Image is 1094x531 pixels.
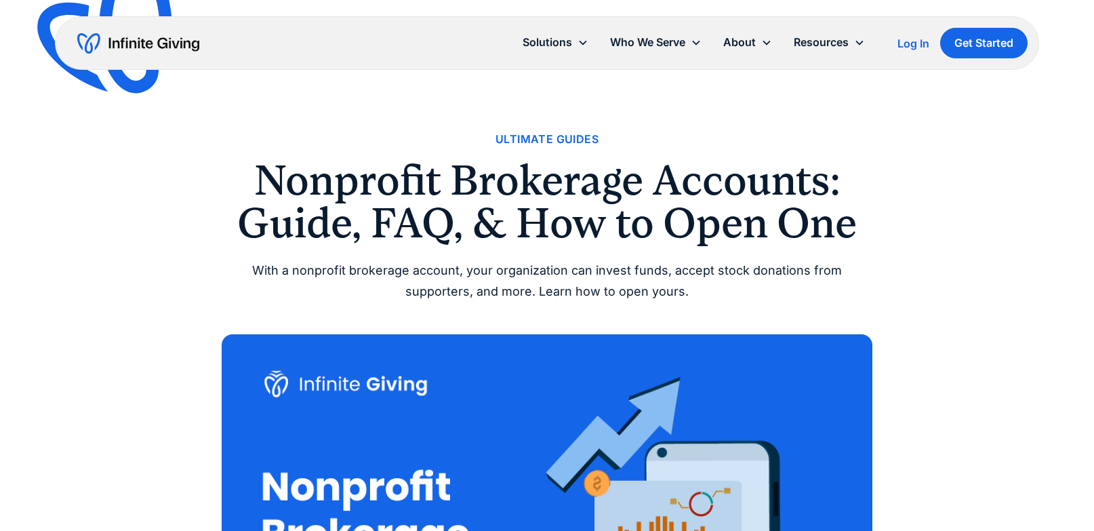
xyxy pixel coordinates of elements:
div: About [712,28,783,57]
div: Solutions [523,33,572,52]
a: Ultimate Guides [495,130,599,149]
div: Resources [794,33,849,52]
div: Who We Serve [610,33,685,52]
div: Solutions [512,28,599,57]
div: Log In [897,38,929,49]
a: Log In [897,35,929,52]
div: Who We Serve [599,28,712,57]
div: About [723,33,756,52]
div: Resources [783,28,876,57]
h1: Nonprofit Brokerage Accounts: Guide, FAQ, & How to Open One [222,159,872,244]
a: home [77,33,199,54]
a: Get Started [940,28,1028,58]
div: With a nonprofit brokerage account, your organization can invest funds, accept stock donations fr... [222,260,872,302]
